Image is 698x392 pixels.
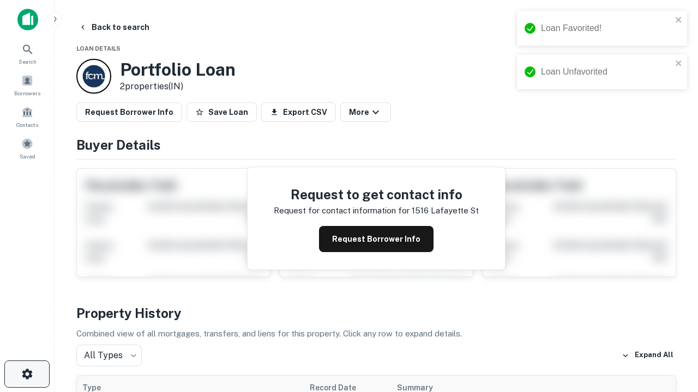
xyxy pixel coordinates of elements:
p: Combined view of all mortgages, transfers, and liens for this property. Click any row to expand d... [76,327,676,340]
button: More [340,102,391,122]
h4: Buyer Details [76,135,676,155]
span: Loan Details [76,45,121,52]
div: All Types [76,345,142,366]
h4: Property History [76,303,676,323]
button: Request Borrower Info [319,226,434,252]
span: Contacts [16,120,38,129]
span: Saved [20,152,35,161]
span: Borrowers [14,89,40,97]
p: 1516 lafayette st [412,204,479,217]
a: Search [3,39,51,68]
button: Expand All [619,347,676,364]
button: Save Loan [186,102,257,122]
a: Contacts [3,102,51,131]
a: Borrowers [3,70,51,100]
button: Export CSV [261,102,336,122]
p: 2 properties (IN) [120,80,236,93]
button: Back to search [74,17,154,37]
p: Request for contact information for [274,204,410,217]
h4: Request to get contact info [274,185,479,204]
button: Request Borrower Info [76,102,182,122]
span: Search [19,57,37,66]
iframe: Chat Widget [643,305,698,357]
a: Saved [3,133,51,163]
button: close [675,59,683,69]
button: close [675,15,683,26]
img: capitalize-icon.png [17,9,38,30]
div: Loan Favorited! [541,22,672,35]
h3: Portfolio Loan [120,59,236,80]
div: Loan Unfavorited [541,65,672,78]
